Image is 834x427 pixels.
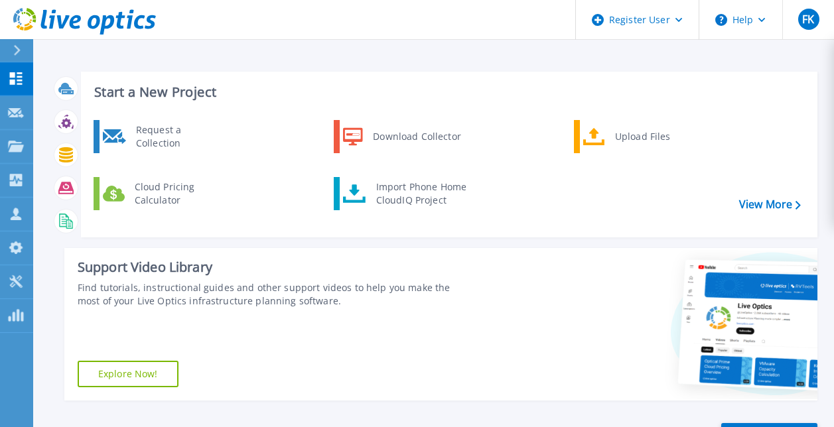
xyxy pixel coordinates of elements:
[370,180,473,207] div: Import Phone Home CloudIQ Project
[366,123,466,150] div: Download Collector
[128,180,226,207] div: Cloud Pricing Calculator
[78,361,178,387] a: Explore Now!
[608,123,707,150] div: Upload Files
[334,120,470,153] a: Download Collector
[129,123,226,150] div: Request a Collection
[94,85,800,99] h3: Start a New Project
[739,198,801,211] a: View More
[574,120,710,153] a: Upload Files
[78,259,469,276] div: Support Video Library
[78,281,469,308] div: Find tutorials, instructional guides and other support videos to help you make the most of your L...
[94,120,230,153] a: Request a Collection
[94,177,230,210] a: Cloud Pricing Calculator
[802,14,814,25] span: FK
